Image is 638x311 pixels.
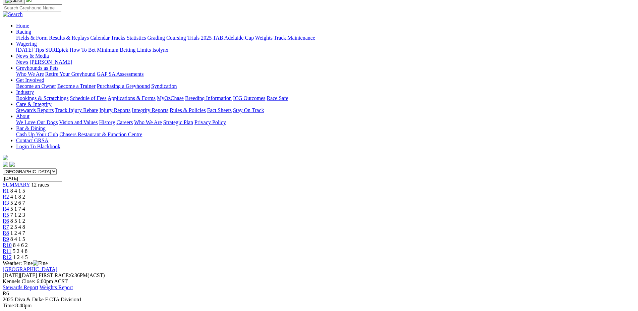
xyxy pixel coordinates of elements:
div: Kennels Close: 6:00pm ACST [3,278,635,284]
a: Bar & Dining [16,125,46,131]
a: Minimum Betting Limits [97,47,151,53]
span: R9 [3,236,9,242]
img: logo-grsa-white.png [3,155,8,160]
span: 8 4 1 5 [10,236,25,242]
a: R2 [3,194,9,200]
a: Become a Trainer [57,83,96,89]
a: R10 [3,242,12,248]
span: 8 4 6 2 [13,242,28,248]
div: Greyhounds as Pets [16,71,635,77]
a: [PERSON_NAME] [30,59,72,65]
span: R1 [3,188,9,194]
span: 1 2 4 7 [10,230,25,236]
span: 5 1 7 4 [10,206,25,212]
a: R5 [3,212,9,218]
a: Race Safe [267,95,288,101]
a: Track Maintenance [274,35,315,41]
a: Fact Sheets [207,107,232,113]
a: [GEOGRAPHIC_DATA] [3,266,57,272]
a: 2025 TAB Adelaide Cup [201,35,254,41]
img: Fine [33,260,48,266]
span: 7 1 2 3 [10,212,25,218]
a: SUREpick [45,47,68,53]
a: Results & Replays [49,35,89,41]
div: News & Media [16,59,635,65]
span: [DATE] [3,272,37,278]
a: Who We Are [134,119,162,125]
span: FIRST RACE: [39,272,70,278]
a: Industry [16,89,34,95]
a: R11 [3,248,11,254]
input: Search [3,4,62,11]
a: News & Media [16,53,49,59]
a: Retire Your Greyhound [45,71,96,77]
a: MyOzChase [157,95,184,101]
a: Cash Up Your Club [16,132,58,137]
a: Fields & Form [16,35,48,41]
div: Wagering [16,47,635,53]
span: [DATE] [3,272,20,278]
a: [DATE] Tips [16,47,44,53]
a: Weights [255,35,273,41]
a: Purchasing a Greyhound [97,83,150,89]
a: R7 [3,224,9,230]
a: Schedule of Fees [70,95,106,101]
img: facebook.svg [3,162,8,167]
div: Get Involved [16,83,635,89]
a: Privacy Policy [194,119,226,125]
a: R6 [3,218,9,224]
a: Home [16,23,29,29]
span: Weather: Fine [3,260,48,266]
a: Vision and Values [59,119,98,125]
span: R12 [3,254,12,260]
a: Get Involved [16,77,44,83]
a: Care & Integrity [16,101,52,107]
a: Isolynx [152,47,168,53]
a: About [16,113,30,119]
div: Bar & Dining [16,132,635,138]
div: Care & Integrity [16,107,635,113]
a: Statistics [127,35,146,41]
span: Time: [3,303,15,308]
a: ICG Outcomes [233,95,265,101]
div: Industry [16,95,635,101]
img: twitter.svg [9,162,15,167]
a: We Love Our Dogs [16,119,58,125]
a: Login To Blackbook [16,144,60,149]
a: Rules & Policies [170,107,206,113]
span: R6 [3,291,9,296]
a: Grading [148,35,165,41]
a: Breeding Information [185,95,232,101]
a: Stay On Track [233,107,264,113]
a: Racing [16,29,31,35]
a: Who We Are [16,71,44,77]
span: 1 2 4 5 [13,254,28,260]
a: Careers [116,119,133,125]
a: Calendar [90,35,110,41]
a: Coursing [166,35,186,41]
a: Stewards Report [3,284,38,290]
a: R4 [3,206,9,212]
input: Select date [3,175,62,182]
a: How To Bet [70,47,96,53]
a: R8 [3,230,9,236]
span: 6:36PM(ACST) [39,272,105,278]
div: Racing [16,35,635,41]
a: Tracks [111,35,125,41]
div: 8:48pm [3,303,635,309]
div: About [16,119,635,125]
a: R3 [3,200,9,206]
span: 8 5 1 2 [10,218,25,224]
a: Wagering [16,41,37,47]
span: 12 races [31,182,49,188]
a: Bookings & Scratchings [16,95,68,101]
a: SUMMARY [3,182,30,188]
